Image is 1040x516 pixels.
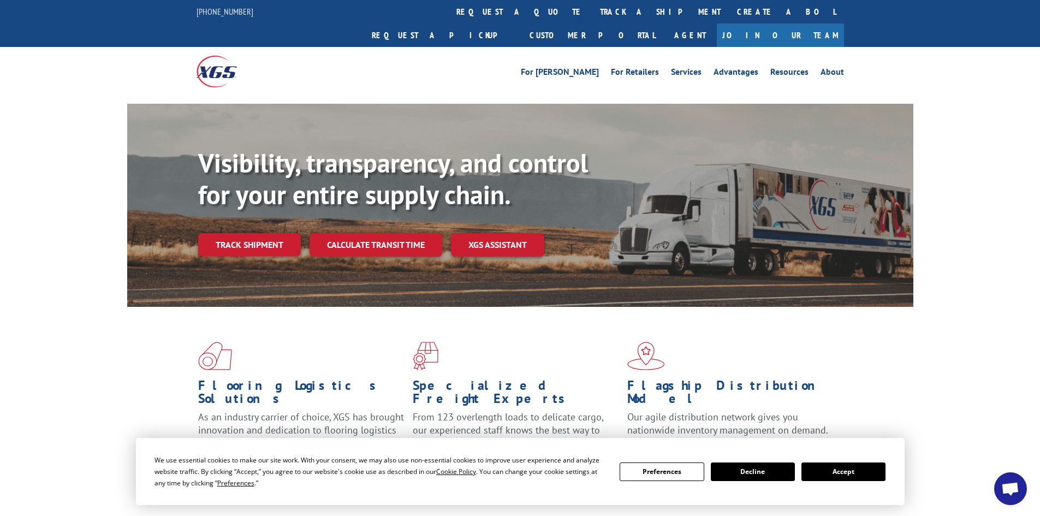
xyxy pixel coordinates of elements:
[627,411,828,436] span: Our agile distribution network gives you nationwide inventory management on demand.
[364,23,521,47] a: Request a pickup
[154,454,607,489] div: We use essential cookies to make our site work. With your consent, we may also use non-essential ...
[136,438,905,505] div: Cookie Consent Prompt
[413,342,438,370] img: xgs-icon-focused-on-flooring-red
[770,68,809,80] a: Resources
[198,379,405,411] h1: Flooring Logistics Solutions
[821,68,844,80] a: About
[627,342,665,370] img: xgs-icon-flagship-distribution-model-red
[620,462,704,481] button: Preferences
[217,478,254,488] span: Preferences
[521,23,663,47] a: Customer Portal
[717,23,844,47] a: Join Our Team
[714,68,758,80] a: Advantages
[436,467,476,476] span: Cookie Policy
[198,146,588,211] b: Visibility, transparency, and control for your entire supply chain.
[627,379,834,411] h1: Flagship Distribution Model
[611,68,659,80] a: For Retailers
[197,6,253,17] a: [PHONE_NUMBER]
[198,233,301,256] a: Track shipment
[198,342,232,370] img: xgs-icon-total-supply-chain-intelligence-red
[521,68,599,80] a: For [PERSON_NAME]
[451,233,544,257] a: XGS ASSISTANT
[671,68,702,80] a: Services
[711,462,795,481] button: Decline
[198,411,404,449] span: As an industry carrier of choice, XGS has brought innovation and dedication to flooring logistics...
[413,379,619,411] h1: Specialized Freight Experts
[994,472,1027,505] a: Open chat
[310,233,442,257] a: Calculate transit time
[663,23,717,47] a: Agent
[801,462,886,481] button: Accept
[413,411,619,459] p: From 123 overlength loads to delicate cargo, our experienced staff knows the best way to move you...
